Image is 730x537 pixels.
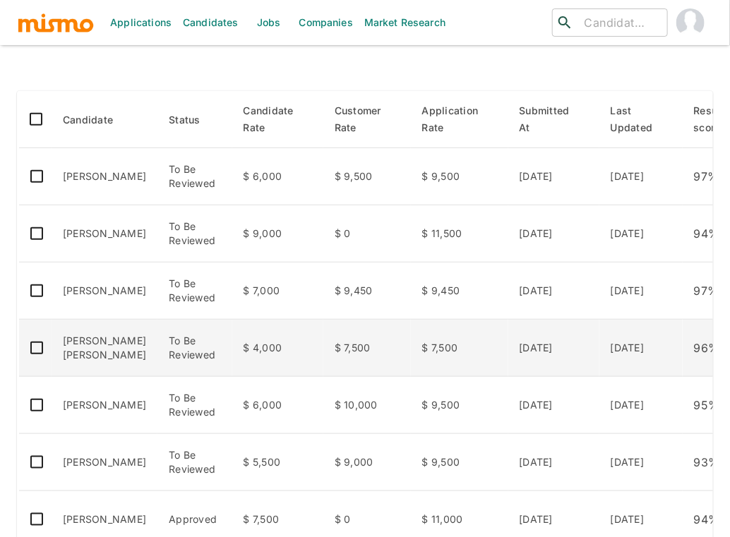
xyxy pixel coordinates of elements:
[411,320,508,377] td: $ 7,500
[411,377,508,434] td: $ 9,500
[232,205,323,263] td: $ 9,000
[52,148,157,205] td: [PERSON_NAME]
[17,12,95,33] img: logo
[157,434,232,491] td: To Be Reviewed
[411,148,508,205] td: $ 9,500
[232,263,323,320] td: $ 7,000
[323,377,411,434] td: $ 10,000
[323,205,411,263] td: $ 0
[694,509,720,529] p: 94 %
[599,320,683,377] td: [DATE]
[411,434,508,491] td: $ 9,500
[611,102,671,136] span: Last Updated
[52,377,157,434] td: [PERSON_NAME]
[232,434,323,491] td: $ 5,500
[157,263,232,320] td: To Be Reviewed
[599,377,683,434] td: [DATE]
[411,205,508,263] td: $ 11,500
[323,263,411,320] td: $ 9,450
[232,148,323,205] td: $ 6,000
[676,8,705,37] img: Carmen Vilachá
[169,111,219,128] span: Status
[244,102,312,136] span: Candidate Rate
[599,434,683,491] td: [DATE]
[508,320,599,377] td: [DATE]
[694,167,719,186] p: 97 %
[52,263,157,320] td: [PERSON_NAME]
[694,281,719,301] p: 97 %
[52,205,157,263] td: [PERSON_NAME]
[232,377,323,434] td: $ 6,000
[520,102,588,136] span: Submitted At
[599,263,683,320] td: [DATE]
[157,205,232,263] td: To Be Reviewed
[157,148,232,205] td: To Be Reviewed
[508,205,599,263] td: [DATE]
[323,320,411,377] td: $ 7,500
[335,102,400,136] span: Customer Rate
[694,395,720,415] p: 95 %
[63,111,131,128] span: Candidate
[694,224,720,243] p: 94 %
[323,148,411,205] td: $ 9,500
[157,377,232,434] td: To Be Reviewed
[694,338,720,358] p: 96 %
[694,452,720,472] p: 93 %
[232,320,323,377] td: $ 4,000
[508,148,599,205] td: [DATE]
[52,320,157,377] td: [PERSON_NAME] [PERSON_NAME]
[599,205,683,263] td: [DATE]
[508,377,599,434] td: [DATE]
[323,434,411,491] td: $ 9,000
[599,148,683,205] td: [DATE]
[579,13,662,32] input: Candidate search
[508,434,599,491] td: [DATE]
[411,263,508,320] td: $ 9,450
[508,263,599,320] td: [DATE]
[157,320,232,377] td: To Be Reviewed
[422,102,497,136] span: Application Rate
[52,434,157,491] td: [PERSON_NAME]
